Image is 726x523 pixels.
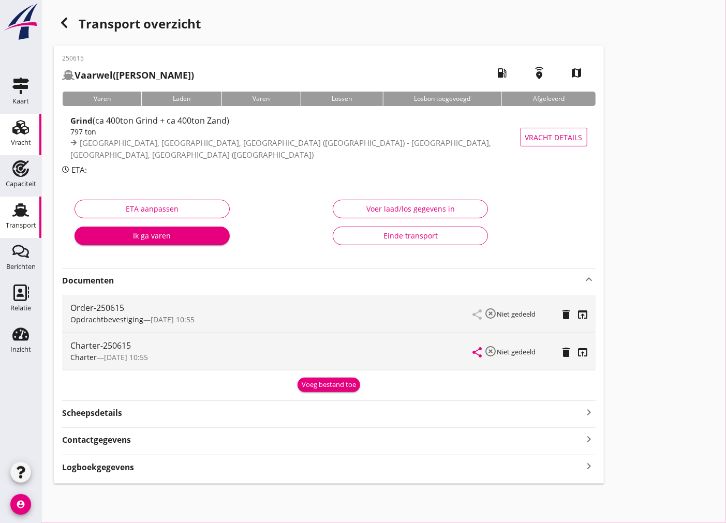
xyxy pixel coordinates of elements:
div: Transport [6,222,36,229]
div: Relatie [10,305,31,311]
div: Laden [141,92,221,106]
button: Vracht details [521,128,587,146]
div: — [70,352,473,363]
div: Ik ga varen [83,230,221,241]
i: delete [560,308,573,321]
div: ETA aanpassen [83,203,221,214]
strong: Grind [70,115,93,126]
i: keyboard_arrow_right [583,405,596,419]
strong: Logboekgegevens [62,461,134,473]
div: Inzicht [10,346,31,353]
button: Einde transport [333,227,488,245]
span: Vracht details [525,132,583,143]
i: account_circle [10,494,31,515]
strong: Contactgegevens [62,434,131,446]
span: [DATE] 10:55 [104,352,148,362]
div: Voeg bestand toe [302,380,356,390]
div: Order-250615 [70,302,473,314]
span: Charter [70,352,97,362]
strong: Scheepsdetails [62,407,122,419]
div: Varen [221,92,301,106]
i: delete [560,346,573,358]
a: Grind(ca 400ton Grind + ca 400ton Zand)797 ton[GEOGRAPHIC_DATA], [GEOGRAPHIC_DATA], [GEOGRAPHIC_D... [62,114,596,160]
span: Opdrachtbevestiging [70,315,143,324]
div: Afgeleverd [501,92,595,106]
i: open_in_browser [577,346,589,358]
h2: ([PERSON_NAME]) [62,68,194,82]
strong: Vaarwel [75,69,113,81]
div: Vracht [11,139,31,146]
span: [DATE] 10:55 [151,315,195,324]
i: local_gas_station [488,58,517,87]
div: Kaart [12,98,29,104]
div: Lossen [301,92,383,106]
strong: Documenten [62,275,583,287]
button: Ik ga varen [75,227,230,245]
div: Transport overzicht [54,12,604,37]
i: keyboard_arrow_up [583,273,596,286]
div: — [70,314,473,325]
span: (ca 400ton Grind + ca 400ton Zand) [93,115,229,126]
div: Einde transport [342,230,479,241]
div: Losbon toegevoegd [383,92,501,106]
div: Berichten [6,263,36,270]
button: ETA aanpassen [75,200,230,218]
span: [GEOGRAPHIC_DATA], [GEOGRAPHIC_DATA], [GEOGRAPHIC_DATA] ([GEOGRAPHIC_DATA]) - [GEOGRAPHIC_DATA], ... [70,138,491,160]
i: keyboard_arrow_right [583,459,596,473]
button: Voeg bestand toe [298,378,360,392]
i: highlight_off [485,345,497,357]
img: logo-small.a267ee39.svg [2,3,39,41]
div: Charter-250615 [70,339,473,352]
div: 797 ton [70,126,540,137]
i: keyboard_arrow_right [583,432,596,446]
div: Voer laad/los gegevens in [342,203,479,214]
p: 250615 [62,54,194,63]
small: Niet gedeeld [497,347,536,356]
i: open_in_browser [577,308,589,321]
i: map [562,58,591,87]
small: Niet gedeeld [497,309,536,319]
div: Capaciteit [6,181,36,187]
i: share [471,346,484,358]
button: Voer laad/los gegevens in [333,200,488,218]
i: emergency_share [525,58,554,87]
div: Varen [62,92,141,106]
span: ETA: [71,165,87,175]
i: highlight_off [485,307,497,320]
